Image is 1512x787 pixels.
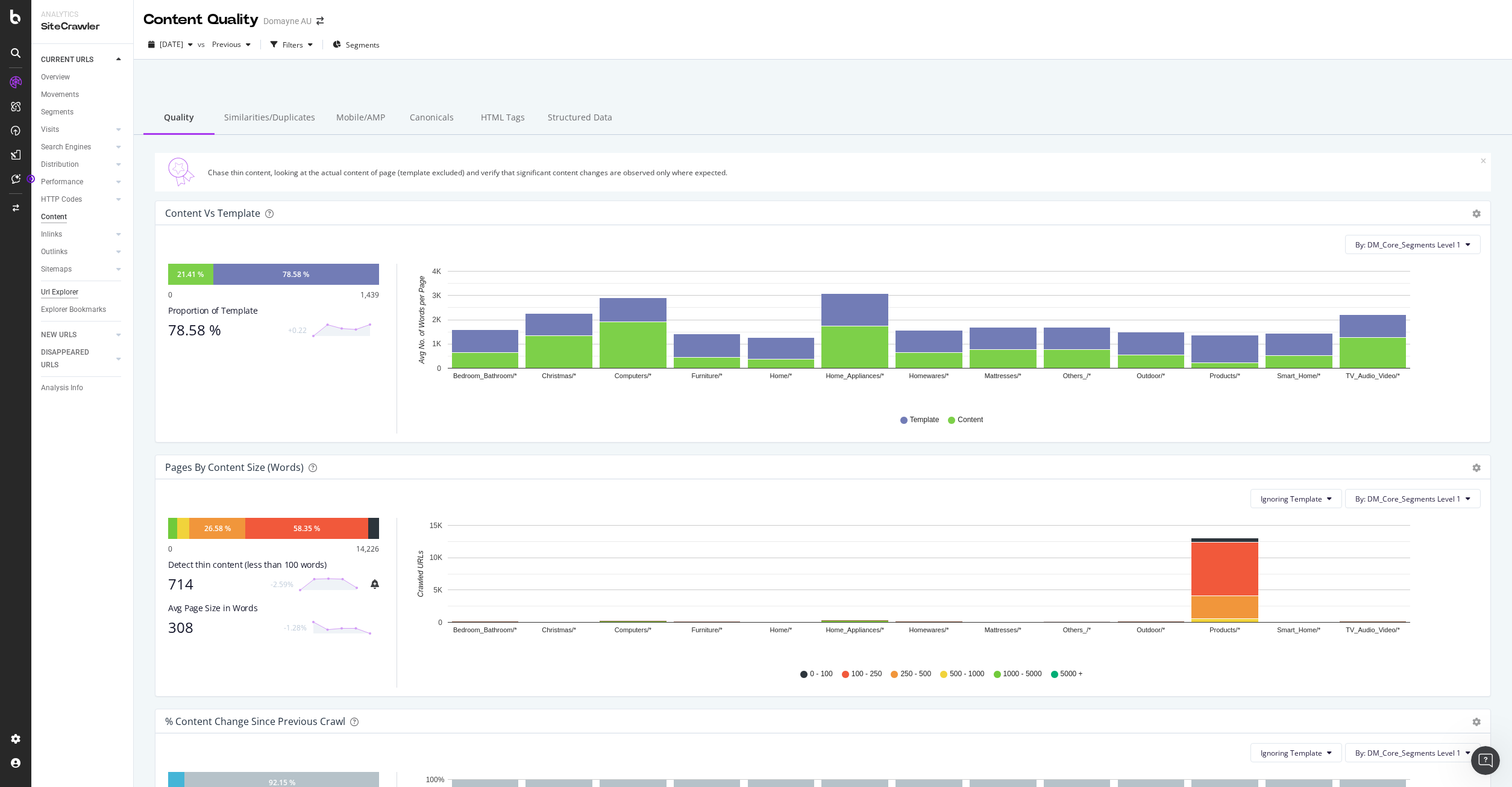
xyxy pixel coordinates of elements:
svg: A chart. [412,518,1481,658]
text: 2K [432,316,441,324]
div: CURRENT URLS [41,54,93,66]
a: NEW URLS [41,329,113,341]
span: 500 - 1000 [950,669,984,679]
div: Movements [41,89,79,101]
div: Similarities/Duplicates [215,102,325,135]
a: Analysis Info [41,382,125,394]
text: Homewares/* [909,627,949,634]
text: Others_/* [1063,627,1091,634]
text: TV_Audio_Video/* [1346,373,1400,380]
a: DISAPPEARED URLS [41,346,113,372]
div: HTTP Codes [41,193,82,206]
span: Template [910,415,940,425]
div: Structured Data [538,102,622,135]
button: By: DM_Core_Segments Level 1 [1345,743,1481,762]
div: Avg Page Size in Words [168,602,379,614]
div: 78.58 % [283,269,309,279]
svg: A chart. [412,264,1481,403]
span: By: DM_Core_Segments Level 1 [1355,240,1461,250]
span: By: DM_Core_Segments Level 1 [1355,748,1461,758]
text: 15K [430,521,442,530]
div: 14,226 [356,544,379,554]
span: Content [958,415,983,425]
div: Chase thin content, looking at the actual content of page (template excluded) and verify that sig... [208,167,1481,178]
div: Explorer Bookmarks [41,303,106,316]
img: Quality [160,158,203,187]
button: By: DM_Core_Segments Level 1 [1345,489,1481,508]
text: Computers/* [615,627,652,634]
div: Canonicals [396,102,467,135]
a: Visits [41,123,113,136]
button: Ignoring Template [1250,489,1342,508]
button: Segments [328,35,384,54]
text: Bedroom_Bathroom/* [453,627,517,634]
text: Computers/* [615,373,652,380]
text: Smart_Home/* [1277,373,1321,380]
a: Sitemaps [41,263,113,276]
text: Furniture/* [692,627,723,634]
span: Ignoring Template [1261,494,1322,504]
div: 78.58 % [168,322,281,338]
iframe: Intercom live chat [1471,746,1500,775]
text: 0 [437,364,441,373]
div: 26.58 % [204,523,231,533]
div: 21.41 % [177,269,204,279]
div: bell-plus [371,579,379,589]
div: Filters [283,40,303,50]
div: Inlinks [41,228,62,241]
a: Search Engines [41,141,113,154]
text: Home_Appliances/* [826,373,884,380]
text: 4K [432,267,441,276]
text: TV_Audio_Video/* [1346,627,1400,634]
a: Content [41,211,125,223]
text: Crawled URLs [416,551,425,597]
text: Furniture/* [692,373,723,380]
div: Mobile/AMP [325,102,396,135]
span: Segments [346,40,380,50]
text: Christmas/* [542,627,577,634]
div: Pages by Content Size (Words) [165,461,304,473]
div: Performance [41,176,83,188]
div: arrow-right-arrow-left [316,17,324,25]
text: Outdoor/* [1137,373,1165,380]
div: -2.59% [271,579,293,589]
div: % Content Change since Previous Crawl [165,715,345,727]
div: Analytics [41,10,124,20]
button: By: DM_Core_Segments Level 1 [1345,235,1481,254]
text: Homewares/* [909,373,949,380]
button: Filters [266,35,318,54]
div: Content vs Template [165,207,260,219]
div: Quality [143,102,215,135]
div: SiteCrawler [41,20,124,34]
span: By: DM_Core_Segments Level 1 [1355,494,1461,504]
a: Url Explorer [41,286,125,299]
a: Performance [41,176,113,188]
div: 58.35 % [293,523,320,533]
text: 5K [433,586,442,594]
div: Tooltip anchor [25,173,36,184]
div: gear [1472,718,1481,726]
a: Inlinks [41,228,113,241]
text: Mattresses/* [985,373,1022,380]
div: Outlinks [41,246,67,258]
a: Segments [41,106,125,119]
text: Others_/* [1063,373,1091,380]
text: Home/* [770,627,792,634]
a: Outlinks [41,246,113,258]
text: 3K [432,291,441,300]
text: Avg No. of Words per Page [418,276,426,364]
div: 0 [168,290,172,300]
div: Proportion of Template [168,305,379,317]
div: Visits [41,123,59,136]
div: 1,439 [360,290,379,300]
span: 5000 + [1061,669,1083,679]
a: Overview [41,71,125,84]
a: CURRENT URLS [41,54,113,66]
a: Distribution [41,158,113,171]
a: Explorer Bookmarks [41,303,125,316]
div: Search Engines [41,141,91,154]
div: NEW URLS [41,329,77,341]
div: Domayne AU [263,15,312,27]
div: Distribution [41,158,79,171]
